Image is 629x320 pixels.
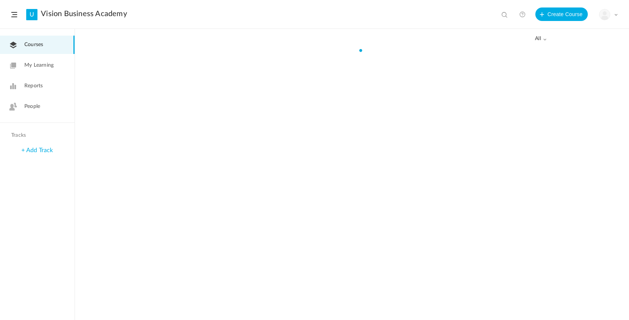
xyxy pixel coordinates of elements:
button: Create Course [535,7,588,21]
span: My Learning [24,61,54,69]
span: Courses [24,41,43,49]
a: Vision Business Academy [41,9,127,18]
h4: Tracks [11,132,61,139]
span: all [535,36,547,42]
span: Reports [24,82,43,90]
a: U [26,9,37,20]
a: + Add Track [21,147,53,153]
img: user-image.png [599,9,610,20]
span: People [24,103,40,111]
